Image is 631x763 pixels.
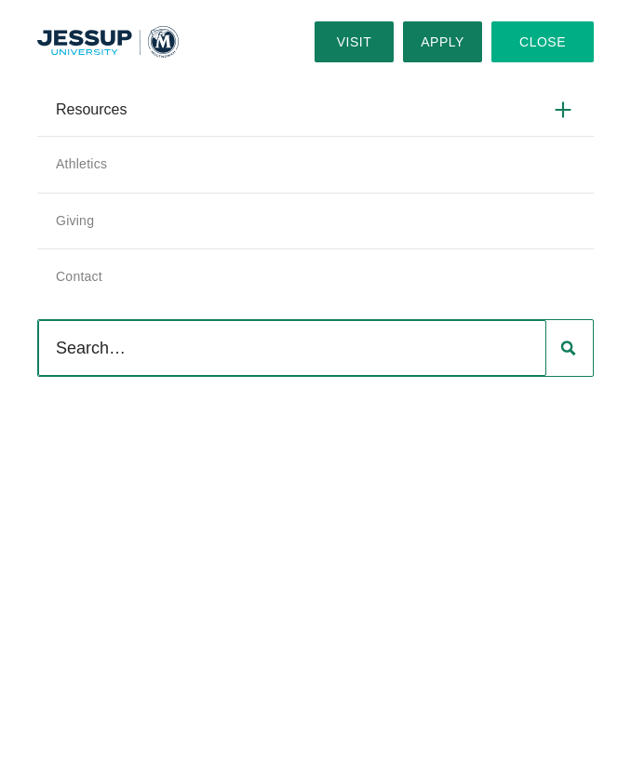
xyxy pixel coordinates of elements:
[37,248,594,305] a: Contact
[491,21,594,62] button: Close
[37,26,179,58] a: Home
[38,320,546,376] input: Search
[315,21,394,62] a: Visit
[37,26,179,58] img: Multnomah University Logo
[403,21,482,62] a: Apply
[37,136,594,193] a: Athletics
[37,193,594,249] a: Giving
[56,100,127,119] span: Resources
